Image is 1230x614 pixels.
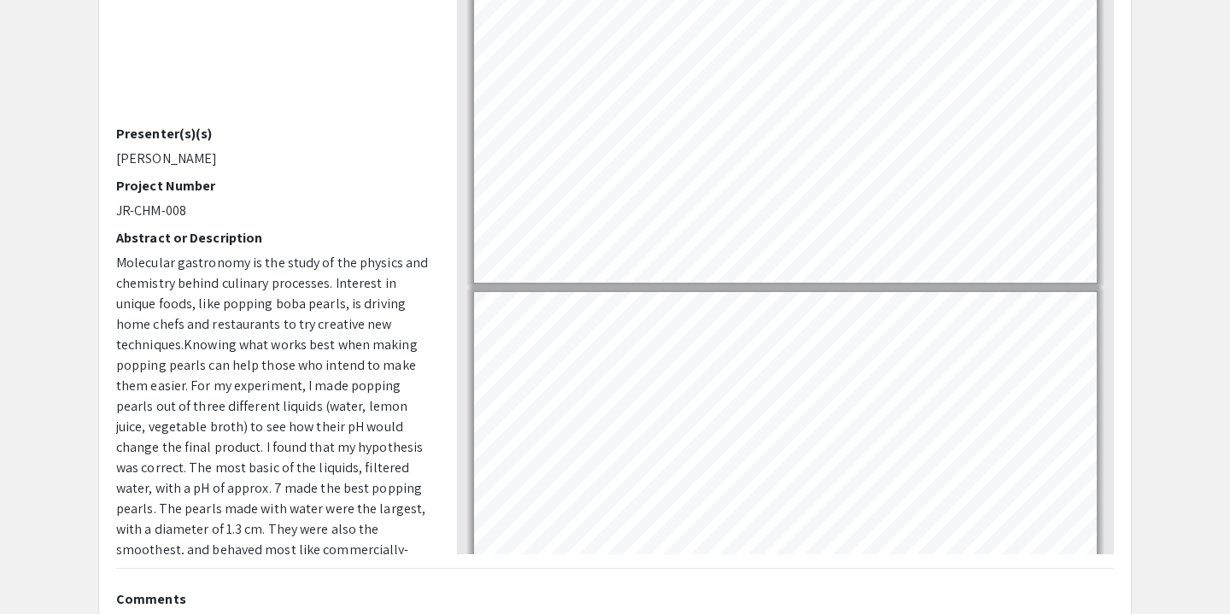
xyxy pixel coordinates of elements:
h2: Presenter(s)(s) [116,126,431,142]
h2: Project Number [116,178,431,194]
h2: Comments [116,591,1114,607]
span: Molecular gastronomy is the study of the physics and chemistry behind culinary processes. Interes... [116,254,428,354]
p: JR-CHM-008 [116,201,431,221]
iframe: Chat [13,537,73,601]
h2: Abstract or Description [116,230,431,246]
p: [PERSON_NAME] [116,149,431,169]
